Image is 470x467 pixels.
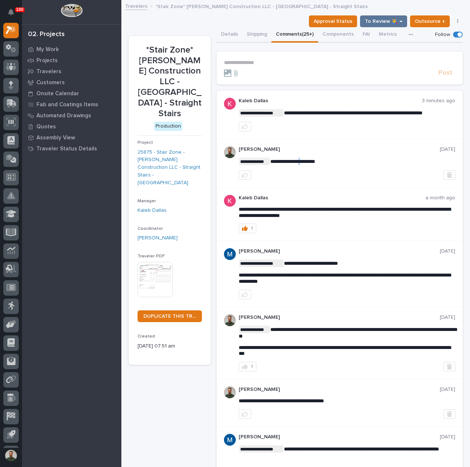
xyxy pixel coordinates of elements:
[36,135,75,141] p: Assembly View
[360,15,407,27] button: To Review 👨‍🏭 →
[9,9,19,21] div: Notifications100
[239,314,440,321] p: [PERSON_NAME]
[239,122,251,131] button: like this post
[239,195,426,201] p: Kaleb Dallas
[22,132,121,143] a: Assembly View
[36,146,97,152] p: Traveler Status Details
[440,434,455,440] p: [DATE]
[435,69,455,77] button: Post
[422,98,455,104] p: 3 minutes ago
[309,15,357,27] button: Approval Status
[239,409,251,419] button: like this post
[61,4,82,17] img: Workspace Logo
[22,77,121,88] a: Customers
[239,170,251,180] button: like this post
[36,90,79,97] p: Onsite Calendar
[251,226,253,231] div: 1
[374,27,401,43] button: Metrics
[438,69,452,77] span: Post
[239,362,256,371] button: 1
[410,15,450,27] button: Outsource ↑
[224,314,236,326] img: AATXAJw4slNr5ea0WduZQVIpKGhdapBAGQ9xVsOeEvl5=s96-c
[36,79,65,86] p: Customers
[138,310,202,322] a: DUPLICATE THIS TRAVELER
[435,32,450,38] p: Follow
[154,122,182,131] div: Production
[36,46,59,53] p: My Work
[22,99,121,110] a: Fab and Coatings Items
[138,45,202,119] p: *Stair Zone* [PERSON_NAME] Construction LLC - [GEOGRAPHIC_DATA] - Straight Stairs
[415,17,445,26] span: Outsource ↑
[36,101,98,108] p: Fab and Coatings Items
[224,195,236,207] img: ACg8ocJFQJZtOpq0mXhEl6L5cbQXDkmdPAf0fdoBPnlMfqfX=s96-c
[36,57,58,64] p: Projects
[440,248,455,254] p: [DATE]
[239,434,440,440] p: [PERSON_NAME]
[22,55,121,66] a: Projects
[156,2,368,10] p: *Stair Zone* [PERSON_NAME] Construction LLC - [GEOGRAPHIC_DATA] - Straight Stairs
[440,314,455,321] p: [DATE]
[224,146,236,158] img: AATXAJw4slNr5ea0WduZQVIpKGhdapBAGQ9xVsOeEvl5=s96-c
[138,342,202,350] p: [DATE] 07:51 am
[22,88,121,99] a: Onsite Calendar
[22,110,121,121] a: Automated Drawings
[36,124,56,130] p: Quotes
[138,234,178,242] a: [PERSON_NAME]
[138,334,155,339] span: Created
[36,113,91,119] p: Automated Drawings
[138,199,156,203] span: Manager
[239,98,422,104] p: Kaleb Dallas
[239,248,440,254] p: [PERSON_NAME]
[271,27,318,43] button: Comments (25+)
[16,7,24,12] p: 100
[217,27,242,43] button: Details
[3,4,19,20] button: Notifications
[239,224,256,233] button: 1
[138,207,167,214] a: Kaleb Dallas
[365,17,402,26] span: To Review 👨‍🏭 →
[239,290,251,299] button: like this post
[28,31,65,39] div: 02. Projects
[358,27,374,43] button: FAI
[22,143,121,154] a: Traveler Status Details
[239,146,440,153] p: [PERSON_NAME]
[138,227,163,231] span: Coordinator
[440,146,455,153] p: [DATE]
[224,248,236,260] img: ACg8ocIvjV8JvZpAypjhyiWMpaojd8dqkqUuCyfg92_2FdJdOC49qw=s96-c
[314,17,352,26] span: Approval Status
[224,98,236,110] img: ACg8ocJFQJZtOpq0mXhEl6L5cbQXDkmdPAf0fdoBPnlMfqfX=s96-c
[22,66,121,77] a: Travelers
[426,195,455,201] p: a month ago
[138,149,202,187] a: 25875 - Stair Zone - [PERSON_NAME] Construction LLC - Straight Stairs - [GEOGRAPHIC_DATA]
[224,434,236,446] img: ACg8ocIvjV8JvZpAypjhyiWMpaojd8dqkqUuCyfg92_2FdJdOC49qw=s96-c
[138,254,165,259] span: Traveler PDF
[444,409,455,419] button: Delete post
[3,448,19,463] button: users-avatar
[125,1,147,10] a: Travelers
[251,364,253,369] div: 1
[36,68,61,75] p: Travelers
[444,362,455,371] button: Delete post
[318,27,358,43] button: Components
[444,170,455,180] button: Delete post
[239,386,440,393] p: [PERSON_NAME]
[242,27,271,43] button: Shipping
[440,386,455,393] p: [DATE]
[143,314,196,319] span: DUPLICATE THIS TRAVELER
[224,386,236,398] img: AATXAJw4slNr5ea0WduZQVIpKGhdapBAGQ9xVsOeEvl5=s96-c
[138,140,153,145] span: Project
[22,44,121,55] a: My Work
[22,121,121,132] a: Quotes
